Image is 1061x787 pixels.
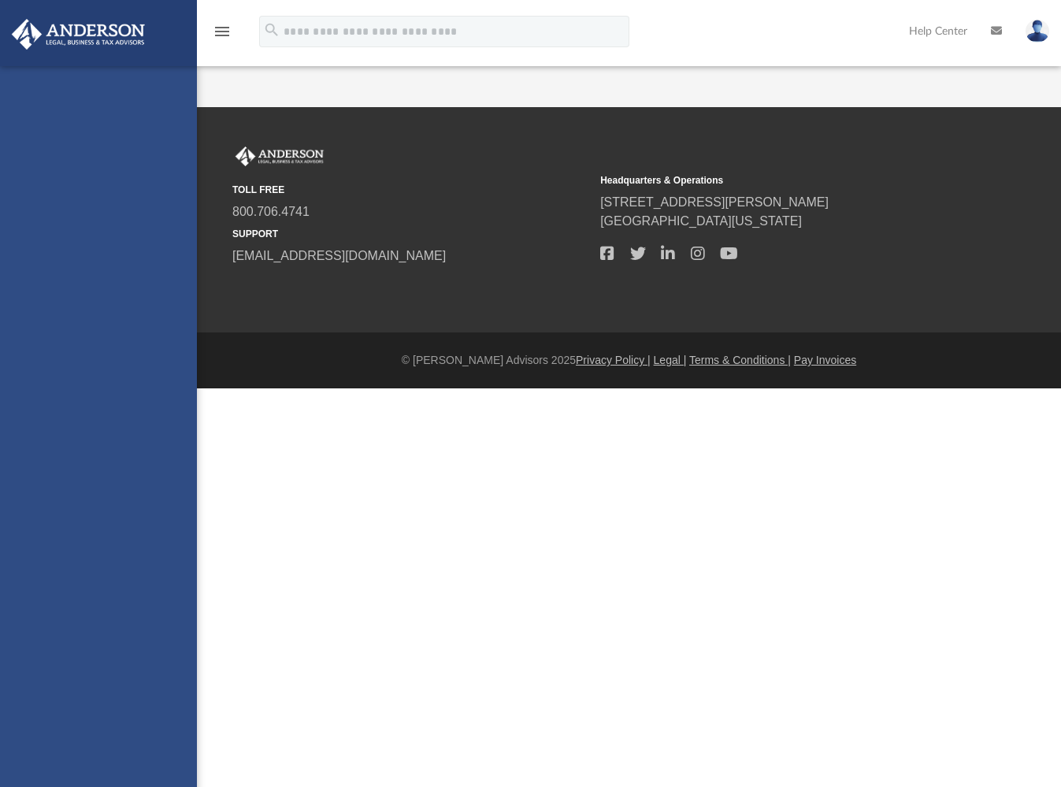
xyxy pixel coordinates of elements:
i: menu [213,22,232,41]
a: menu [213,30,232,41]
small: SUPPORT [232,227,589,241]
i: search [263,21,280,39]
a: Terms & Conditions | [689,354,791,366]
a: [EMAIL_ADDRESS][DOMAIN_NAME] [232,249,446,262]
img: Anderson Advisors Platinum Portal [232,147,327,167]
a: [STREET_ADDRESS][PERSON_NAME] [600,195,829,209]
small: TOLL FREE [232,183,589,197]
div: © [PERSON_NAME] Advisors 2025 [197,352,1061,369]
small: Headquarters & Operations [600,173,957,187]
img: Anderson Advisors Platinum Portal [7,19,150,50]
img: User Pic [1026,20,1049,43]
a: Privacy Policy | [576,354,651,366]
a: 800.706.4741 [232,205,310,218]
a: Pay Invoices [794,354,856,366]
a: [GEOGRAPHIC_DATA][US_STATE] [600,214,802,228]
a: Legal | [654,354,687,366]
